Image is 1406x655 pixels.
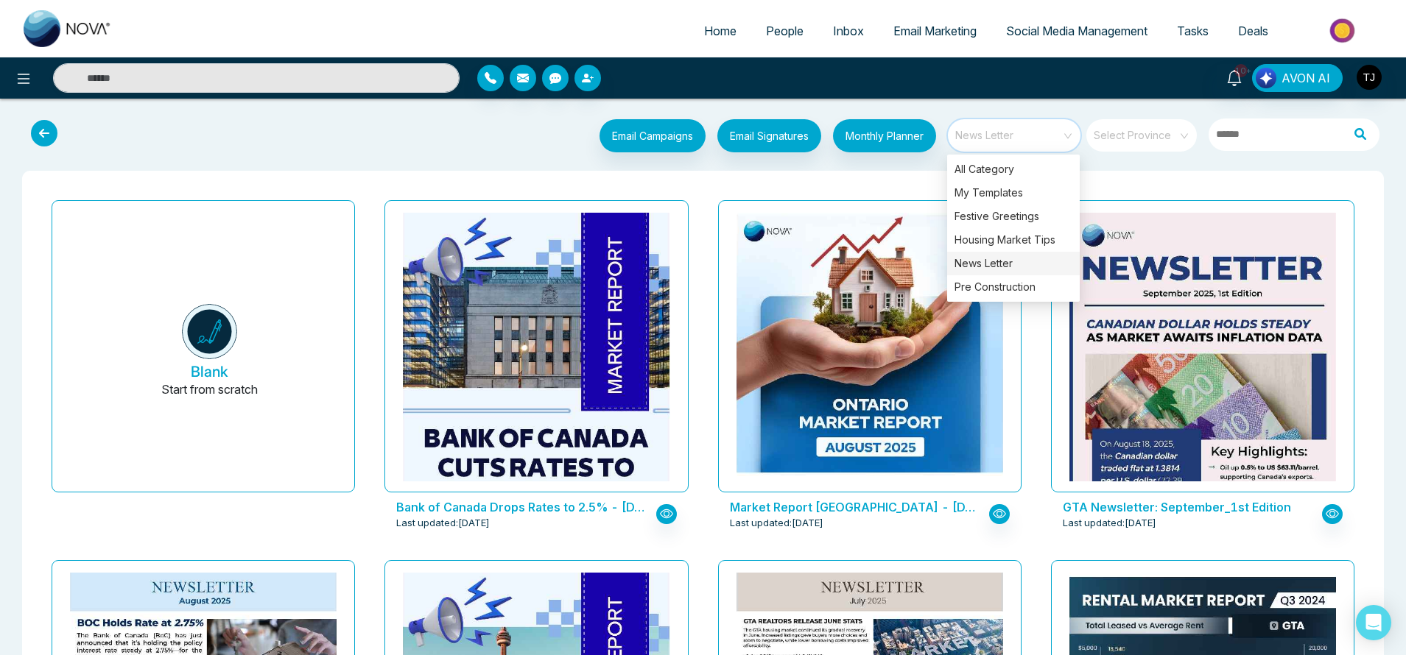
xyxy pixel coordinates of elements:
[947,181,1080,205] div: My Templates
[76,213,342,492] button: BlankStart from scratch
[191,363,228,380] h5: Blank
[588,127,706,142] a: Email Campaigns
[1256,68,1276,88] img: Lead Flow
[833,24,864,38] span: Inbox
[947,252,1080,275] div: News Letter
[600,119,706,152] button: Email Campaigns
[24,10,112,47] img: Nova CRM Logo
[1252,64,1343,92] button: AVON AI
[947,275,1080,299] div: Pre Construction
[751,17,818,45] a: People
[893,24,977,38] span: Email Marketing
[1063,516,1156,531] span: Last updated: [DATE]
[766,24,804,38] span: People
[396,498,648,516] p: Bank of Canada Drops Rates to 2.5% - Sep 17, 2025
[947,205,1080,228] div: Festive Greetings
[1234,64,1248,77] span: 10+
[947,228,1080,252] div: Housing Market Tips
[1177,24,1209,38] span: Tasks
[833,119,936,152] button: Monthly Planner
[818,17,879,45] a: Inbox
[182,304,237,359] img: novacrm
[706,119,821,156] a: Email Signatures
[1006,24,1147,38] span: Social Media Management
[1217,64,1252,90] a: 10+
[704,24,737,38] span: Home
[821,119,936,156] a: Monthly Planner
[1162,17,1223,45] a: Tasks
[947,157,1080,181] div: All Category
[1356,605,1391,640] div: Open Intercom Messenger
[955,124,1075,146] span: News Letter
[1223,17,1283,45] a: Deals
[161,380,258,416] p: Start from scratch
[991,17,1162,45] a: Social Media Management
[1282,69,1330,87] span: AVON AI
[1357,65,1382,90] img: User Avatar
[1063,498,1315,516] p: GTA Newsletter: September_1st Edition
[396,516,490,531] span: Last updated: [DATE]
[1290,14,1397,47] img: Market-place.gif
[730,498,982,516] p: Market Report Ontario - August 2025
[717,119,821,152] button: Email Signatures
[879,17,991,45] a: Email Marketing
[1238,24,1268,38] span: Deals
[689,17,751,45] a: Home
[730,516,823,531] span: Last updated: [DATE]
